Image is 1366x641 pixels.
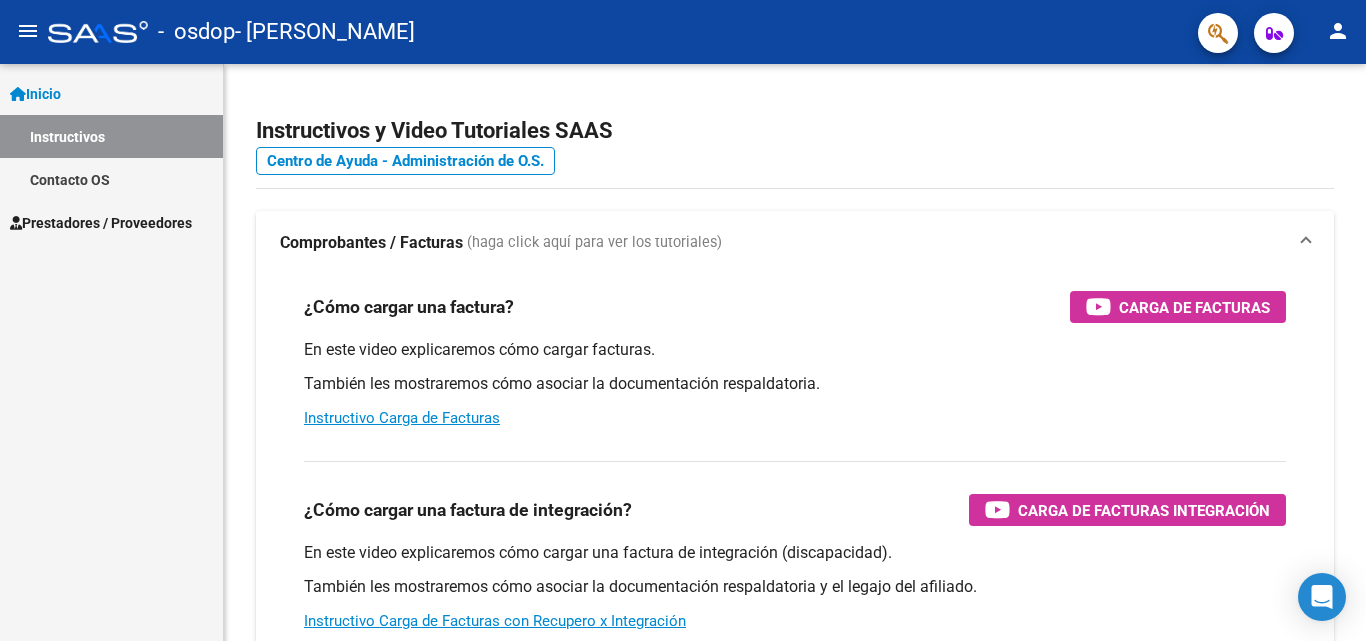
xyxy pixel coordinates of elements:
[304,409,500,427] a: Instructivo Carga de Facturas
[304,373,1286,395] p: También les mostraremos cómo asociar la documentación respaldatoria.
[158,10,235,54] span: - osdop
[1018,498,1270,523] span: Carga de Facturas Integración
[16,19,40,43] mat-icon: menu
[1326,19,1350,43] mat-icon: person
[1119,295,1270,320] span: Carga de Facturas
[256,211,1334,275] mat-expansion-panel-header: Comprobantes / Facturas (haga click aquí para ver los tutoriales)
[304,496,632,524] h3: ¿Cómo cargar una factura de integración?
[304,339,1286,361] p: En este video explicaremos cómo cargar facturas.
[10,212,192,234] span: Prestadores / Proveedores
[969,494,1286,526] button: Carga de Facturas Integración
[256,112,1334,150] h2: Instructivos y Video Tutoriales SAAS
[10,83,61,105] span: Inicio
[304,542,1286,564] p: En este video explicaremos cómo cargar una factura de integración (discapacidad).
[304,612,686,630] a: Instructivo Carga de Facturas con Recupero x Integración
[235,10,415,54] span: - [PERSON_NAME]
[304,293,514,321] h3: ¿Cómo cargar una factura?
[304,576,1286,598] p: También les mostraremos cómo asociar la documentación respaldatoria y el legajo del afiliado.
[256,147,555,175] a: Centro de Ayuda - Administración de O.S.
[467,232,722,254] span: (haga click aquí para ver los tutoriales)
[1070,291,1286,323] button: Carga de Facturas
[1298,573,1346,621] div: Open Intercom Messenger
[280,232,463,254] strong: Comprobantes / Facturas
